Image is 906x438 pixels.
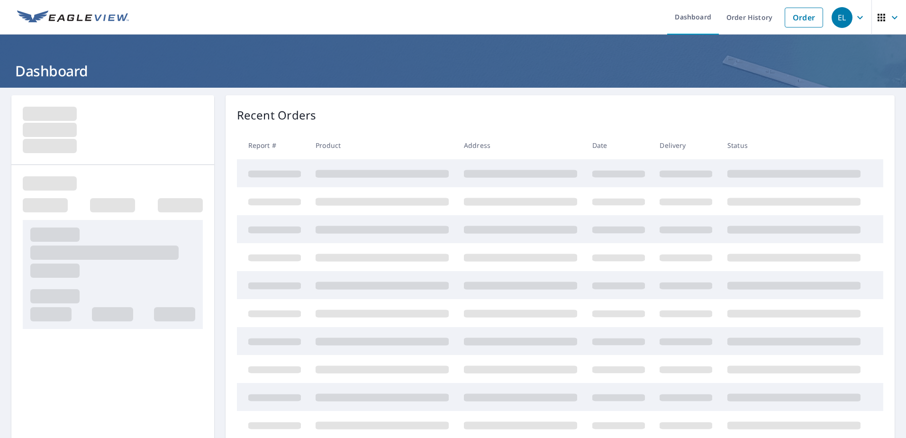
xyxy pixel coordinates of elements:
th: Date [585,131,652,159]
p: Recent Orders [237,107,317,124]
h1: Dashboard [11,61,895,81]
a: Order [785,8,823,27]
div: EL [832,7,852,28]
th: Delivery [652,131,720,159]
th: Report # [237,131,308,159]
th: Address [456,131,585,159]
th: Status [720,131,868,159]
th: Product [308,131,456,159]
img: EV Logo [17,10,129,25]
